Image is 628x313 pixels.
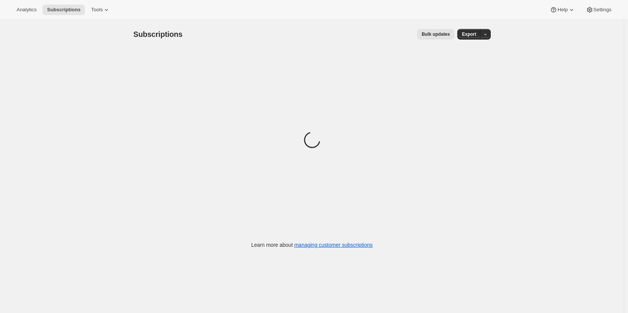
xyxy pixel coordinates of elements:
[12,5,41,15] button: Analytics
[251,241,373,249] p: Learn more about
[457,29,481,40] button: Export
[557,7,567,13] span: Help
[417,29,454,40] button: Bulk updates
[422,31,450,37] span: Bulk updates
[133,30,183,38] span: Subscriptions
[581,5,616,15] button: Settings
[17,7,36,13] span: Analytics
[294,242,373,248] a: managing customer subscriptions
[545,5,579,15] button: Help
[91,7,103,13] span: Tools
[86,5,115,15] button: Tools
[42,5,85,15] button: Subscriptions
[47,7,80,13] span: Subscriptions
[462,31,476,37] span: Export
[593,7,611,13] span: Settings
